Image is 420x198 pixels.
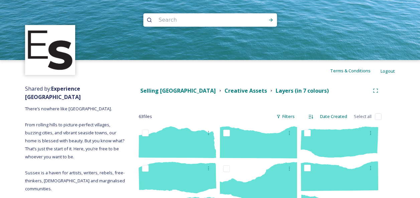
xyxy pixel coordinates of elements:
img: HowtoSellSussex_SussexLayers_ChannelTeal-08.png [220,126,297,158]
strong: Experience [GEOGRAPHIC_DATA] [25,85,81,101]
span: Select all [354,113,372,120]
img: WSCC%20ES%20Socials%20Icon%20-%20Secondary%20-%20Black.jpg [26,26,75,74]
span: Logout [381,68,395,74]
div: Filters [273,110,298,123]
strong: Creative Assets [225,87,267,94]
div: Date Created [317,110,351,123]
span: Shared by: [25,85,81,101]
strong: Selling [GEOGRAPHIC_DATA] [140,87,216,94]
a: Terms & Conditions [330,67,381,75]
input: Search [155,13,247,27]
span: 63 file s [139,113,152,120]
strong: Layers (in 7 colours) [276,87,329,94]
span: Terms & Conditions [330,68,371,74]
